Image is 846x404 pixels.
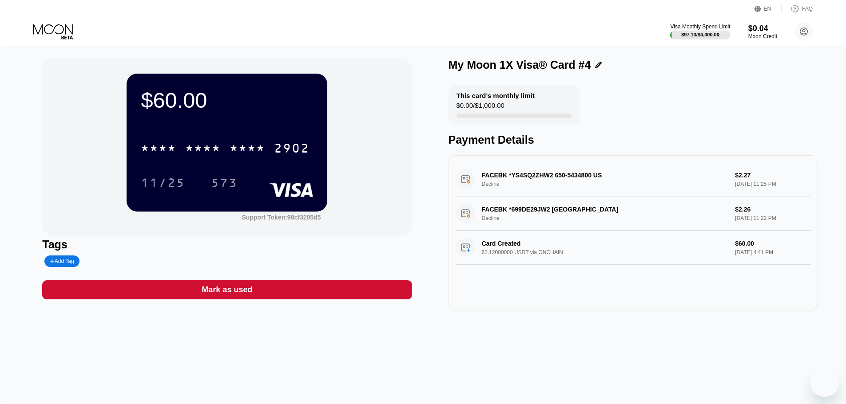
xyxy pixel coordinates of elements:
[50,258,74,264] div: Add Tag
[802,6,813,12] div: FAQ
[457,102,504,114] div: $0.00 / $1,000.00
[211,177,238,191] div: 573
[457,92,535,99] div: This card’s monthly limit
[748,24,777,33] div: $0.04
[748,33,777,39] div: Moon Credit
[134,172,192,194] div: 11/25
[204,172,244,194] div: 573
[42,280,412,299] div: Mark as used
[810,369,839,397] iframe: Mesajlaşma penceresini başlatma düğmesi
[449,133,818,146] div: Payment Details
[141,88,313,113] div: $60.00
[782,4,813,13] div: FAQ
[202,285,252,295] div: Mark as used
[141,177,185,191] div: 11/25
[670,24,730,30] div: Visa Monthly Spend Limit
[242,214,321,221] div: Support Token:98cf3205d5
[681,32,719,37] div: $97.13 / $4,000.00
[670,24,730,39] div: Visa Monthly Spend Limit$97.13/$4,000.00
[748,24,777,39] div: $0.04Moon Credit
[755,4,782,13] div: EN
[44,255,79,267] div: Add Tag
[242,214,321,221] div: Support Token: 98cf3205d5
[274,142,310,157] div: 2902
[449,59,591,71] div: My Moon 1X Visa® Card #4
[764,6,771,12] div: EN
[42,238,412,251] div: Tags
